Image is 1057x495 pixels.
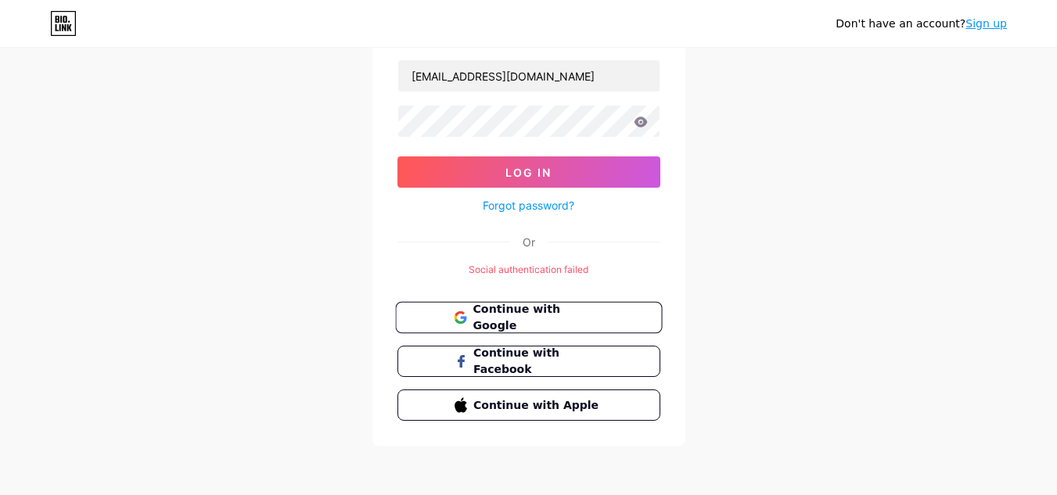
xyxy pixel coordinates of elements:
span: Continue with Facebook [473,345,602,378]
button: Log In [397,156,660,188]
span: Continue with Apple [473,397,602,414]
button: Continue with Facebook [397,346,660,377]
input: Username [398,60,660,91]
button: Continue with Apple [397,389,660,421]
div: Social authentication failed [397,263,660,277]
span: Log In [505,166,552,179]
div: Or [523,234,535,250]
button: Continue with Google [395,302,662,334]
a: Forgot password? [483,197,574,213]
a: Sign up [965,17,1007,30]
div: Don't have an account? [836,16,1007,32]
span: Continue with Google [473,301,603,335]
a: Continue with Google [397,302,660,333]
